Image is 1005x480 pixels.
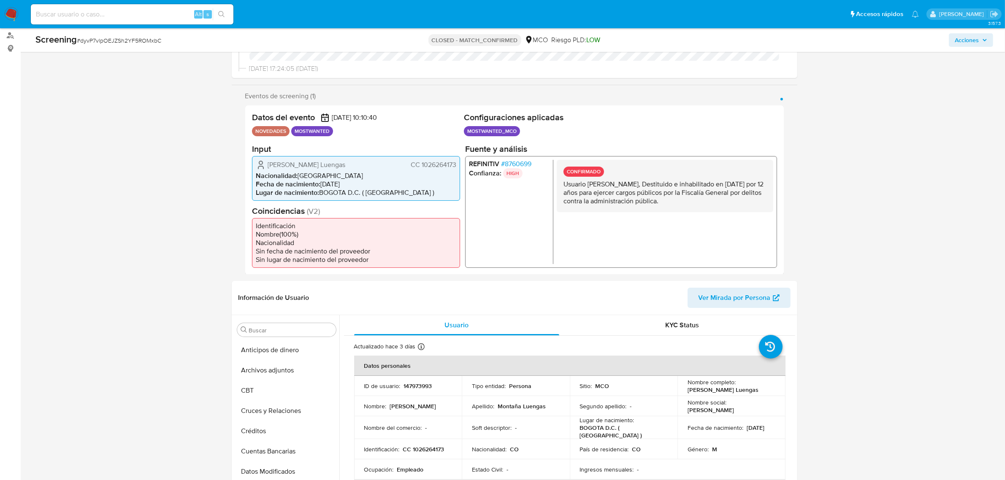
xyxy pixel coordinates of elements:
[552,35,601,45] span: Riesgo PLD:
[747,424,764,431] p: [DATE]
[955,33,979,47] span: Acciones
[580,416,634,424] p: Lugar de nacimiento :
[637,466,639,473] p: -
[472,466,503,473] p: Estado Civil :
[195,10,202,18] span: Alt
[587,35,601,45] span: LOW
[688,399,726,406] p: Nombre social :
[688,288,791,308] button: Ver Mirada por Persona
[354,356,786,376] th: Datos personales
[234,421,339,441] button: Créditos
[949,33,993,47] button: Acciones
[472,445,507,453] p: Nacionalidad :
[234,340,339,360] button: Anticipos de dinero
[472,402,494,410] p: Apellido :
[509,382,531,390] p: Persona
[688,378,736,386] p: Nombre completo :
[404,382,432,390] p: 147973993
[364,466,394,473] p: Ocupación :
[397,466,424,473] p: Empleado
[507,466,508,473] p: -
[688,445,709,453] p: Género :
[498,402,546,410] p: Montaña Luengas
[580,466,634,473] p: Ingresos mensuales :
[390,402,436,410] p: [PERSON_NAME]
[238,294,309,302] h1: Información de Usuario
[580,424,664,439] p: BOGOTA D.C. ( [GEOGRAPHIC_DATA] )
[403,445,444,453] p: CC 1026264173
[241,326,247,333] button: Buscar
[249,326,333,334] input: Buscar
[580,445,629,453] p: País de residencia :
[688,386,758,394] p: [PERSON_NAME] Luengas
[988,20,1001,27] span: 3.157.3
[234,401,339,421] button: Cruces y Relaciones
[699,288,771,308] span: Ver Mirada por Persona
[580,382,592,390] p: Sitio :
[515,424,517,431] p: -
[990,10,999,19] a: Salir
[510,445,519,453] p: CO
[213,8,230,20] button: search-icon
[364,402,387,410] p: Nombre :
[939,10,987,18] p: juan.montanobonaga@mercadolibre.com.co
[525,35,548,45] div: MCO
[77,36,161,45] span: # dyvP7vlpOEJZSh2YF5ROMxbC
[912,11,919,18] a: Notificaciones
[234,380,339,401] button: CBT
[580,402,627,410] p: Segundo apellido :
[206,10,209,18] span: s
[856,10,903,19] span: Accesos rápidos
[632,445,641,453] p: CO
[472,424,512,431] p: Soft descriptor :
[354,342,416,351] p: Actualizado hace 3 días
[234,360,339,380] button: Archivos adjuntos
[364,382,401,390] p: ID de usuario :
[249,64,787,73] span: [DATE] 17:24:05 ([DATE])
[665,320,699,330] span: KYC Status
[596,382,610,390] p: MCO
[425,424,427,431] p: -
[472,382,506,390] p: Tipo entidad :
[428,34,521,46] p: CLOSED - MATCH_CONFIRMED
[364,424,422,431] p: Nombre del comercio :
[31,9,233,20] input: Buscar usuario o caso...
[35,32,77,46] b: Screening
[688,406,734,414] p: [PERSON_NAME]
[630,402,632,410] p: -
[234,441,339,461] button: Cuentas Bancarias
[364,445,400,453] p: Identificación :
[688,424,743,431] p: Fecha de nacimiento :
[444,320,469,330] span: Usuario
[712,445,717,453] p: M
